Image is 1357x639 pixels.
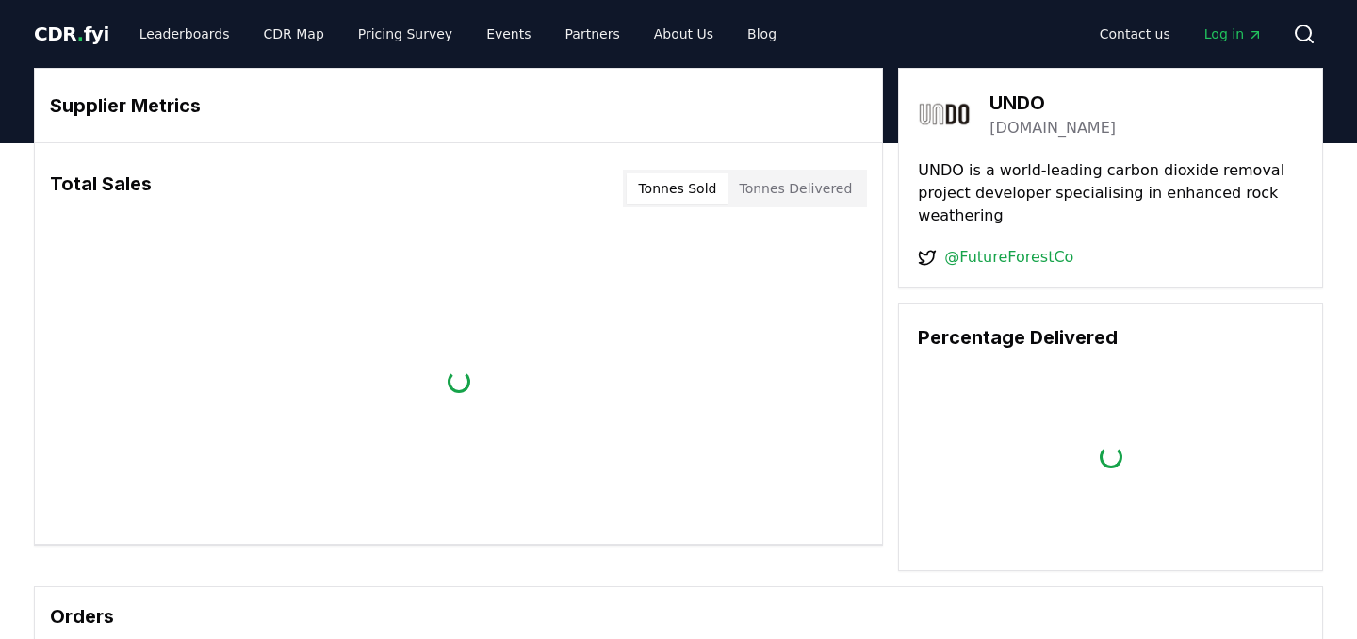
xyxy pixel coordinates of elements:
[50,91,867,120] h3: Supplier Metrics
[1098,445,1122,469] div: loading
[34,21,109,47] a: CDR.fyi
[124,17,792,51] nav: Main
[639,17,728,51] a: About Us
[34,23,109,45] span: CDR fyi
[728,173,863,204] button: Tonnes Delivered
[50,170,152,207] h3: Total Sales
[1085,17,1278,51] nav: Main
[124,17,245,51] a: Leaderboards
[627,173,728,204] button: Tonnes Sold
[50,602,1307,631] h3: Orders
[446,369,470,393] div: loading
[944,246,1073,269] a: @FutureForestCo
[989,89,1116,117] h3: UNDO
[989,117,1116,139] a: [DOMAIN_NAME]
[918,323,1303,352] h3: Percentage Delivered
[918,159,1303,227] p: UNDO is a world-leading carbon dioxide removal project developer specialising in enhanced rock we...
[249,17,339,51] a: CDR Map
[1085,17,1185,51] a: Contact us
[77,23,84,45] span: .
[1204,25,1263,43] span: Log in
[471,17,546,51] a: Events
[1189,17,1278,51] a: Log in
[732,17,792,51] a: Blog
[550,17,635,51] a: Partners
[918,88,971,140] img: UNDO-logo
[343,17,467,51] a: Pricing Survey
